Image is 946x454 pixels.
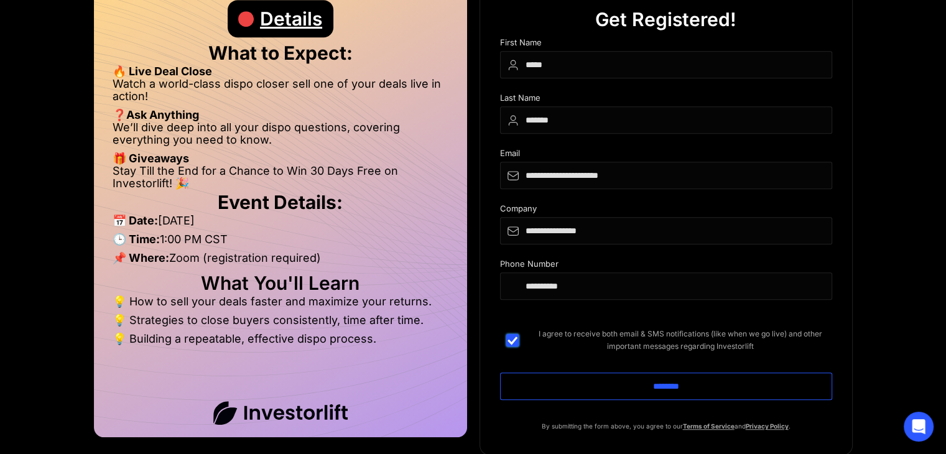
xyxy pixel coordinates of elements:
[113,108,199,121] strong: ❓Ask Anything
[113,277,448,289] h2: What You'll Learn
[113,333,448,345] li: 💡 Building a repeatable, effective dispo process.
[500,420,832,432] p: By submitting the form above, you agree to our and .
[113,121,448,152] li: We’ll dive deep into all your dispo questions, covering everything you need to know.
[113,233,448,252] li: 1:00 PM CST
[113,165,448,190] li: Stay Till the End for a Chance to Win 30 Days Free on Investorlift! 🎉
[500,38,832,51] div: First Name
[500,38,832,420] form: DIspo Day Main Form
[113,295,448,314] li: 💡 How to sell your deals faster and maximize your returns.
[529,328,832,353] span: I agree to receive both email & SMS notifications (like when we go live) and other important mess...
[500,204,832,217] div: Company
[113,65,212,78] strong: 🔥 Live Deal Close
[500,93,832,106] div: Last Name
[113,252,448,271] li: Zoom (registration required)
[500,259,832,272] div: Phone Number
[904,412,934,442] div: Open Intercom Messenger
[113,78,448,109] li: Watch a world-class dispo closer sell one of your deals live in action!
[113,215,448,233] li: [DATE]
[113,152,189,165] strong: 🎁 Giveaways
[218,191,343,213] strong: Event Details:
[595,1,736,38] div: Get Registered!
[113,314,448,333] li: 💡 Strategies to close buyers consistently, time after time.
[208,42,353,64] strong: What to Expect:
[683,422,735,430] a: Terms of Service
[113,233,160,246] strong: 🕒 Time:
[113,214,158,227] strong: 📅 Date:
[113,251,169,264] strong: 📌 Where:
[746,422,789,430] a: Privacy Policy
[500,149,832,162] div: Email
